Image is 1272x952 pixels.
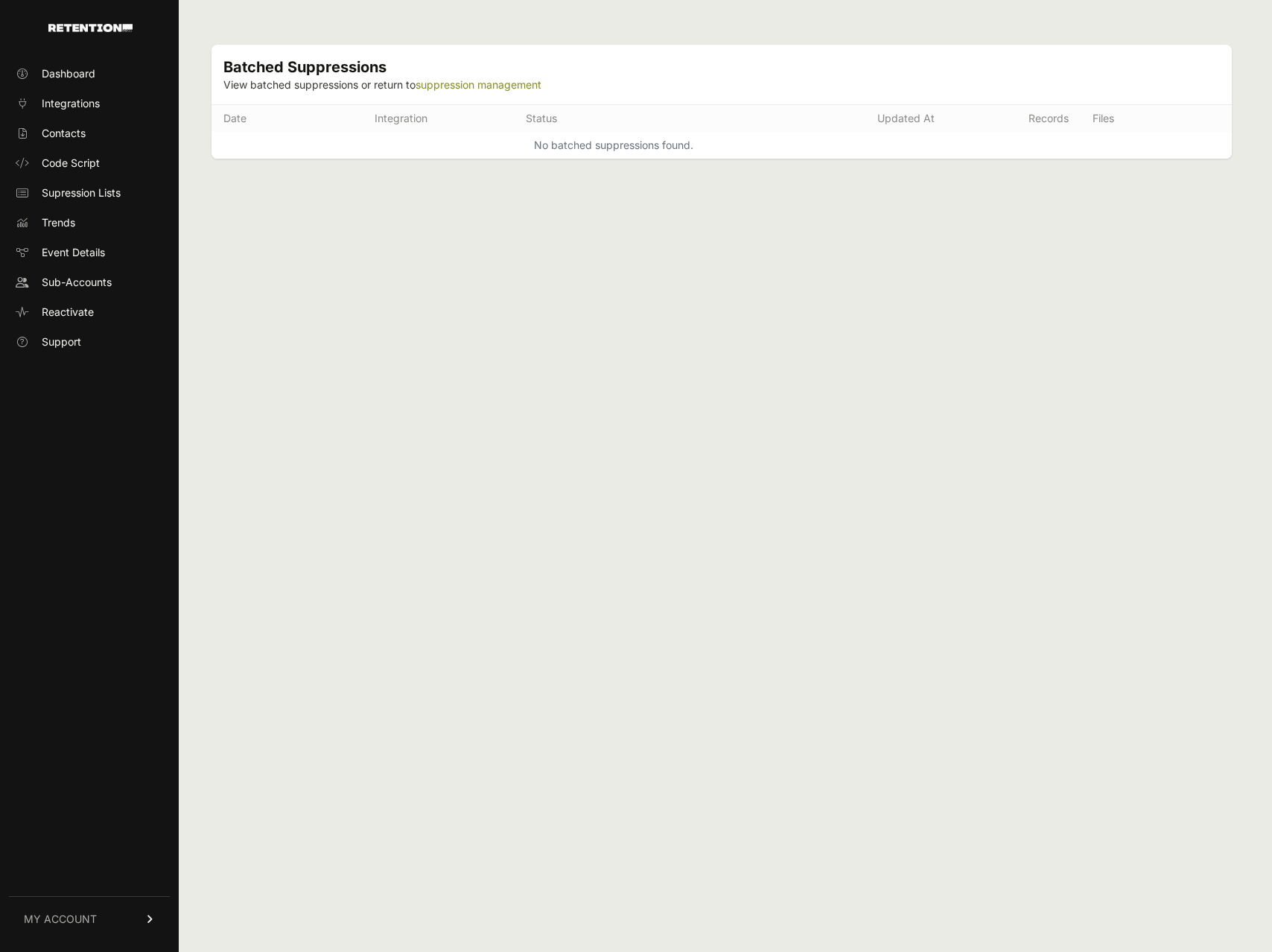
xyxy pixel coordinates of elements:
[42,305,94,320] span: Reactivate
[212,132,1017,159] td: No batched suppressions found.
[42,275,112,290] span: Sub-Accounts
[42,66,95,81] span: Dashboard
[9,211,170,235] a: Trends
[212,105,363,133] th: Date
[42,215,75,230] span: Trends
[9,270,170,294] a: Sub-Accounts
[24,912,97,927] span: MY ACCOUNT
[416,78,541,91] a: suppression management
[363,105,514,133] th: Integration
[9,896,170,942] a: MY ACCOUNT
[9,121,170,145] a: Contacts
[9,241,170,264] a: Event Details
[865,105,1017,133] th: Updated At
[42,185,121,200] span: Supression Lists
[9,300,170,324] a: Reactivate
[9,330,170,354] a: Support
[9,151,170,175] a: Code Script
[48,24,133,32] img: Retention.com
[1081,105,1181,133] th: Files
[42,126,86,141] span: Contacts
[223,57,541,77] h3: Batched Suppressions
[1017,105,1081,133] th: Records
[42,156,100,171] span: Code Script
[514,105,615,133] th: Status
[42,245,105,260] span: Event Details
[9,181,170,205] a: Supression Lists
[9,62,170,86] a: Dashboard
[223,77,541,92] p: View batched suppressions or return to
[9,92,170,115] a: Integrations
[42,96,100,111] span: Integrations
[42,334,81,349] span: Support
